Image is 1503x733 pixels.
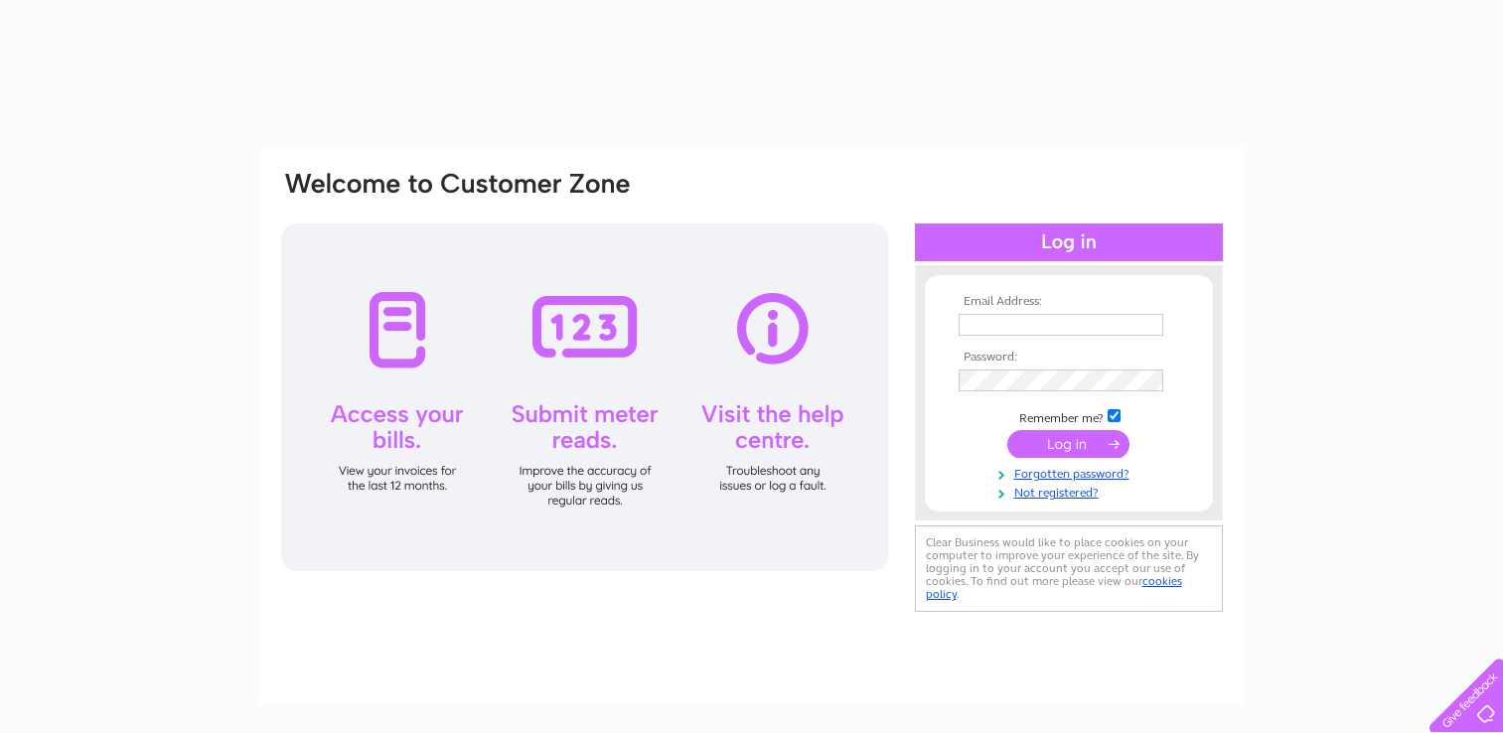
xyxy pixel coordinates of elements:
input: Submit [1007,430,1129,458]
a: Not registered? [959,482,1184,501]
a: Forgotten password? [959,463,1184,482]
div: Clear Business would like to place cookies on your computer to improve your experience of the sit... [915,525,1223,612]
a: cookies policy [926,574,1182,601]
th: Email Address: [954,295,1184,309]
td: Remember me? [954,406,1184,426]
th: Password: [954,351,1184,365]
